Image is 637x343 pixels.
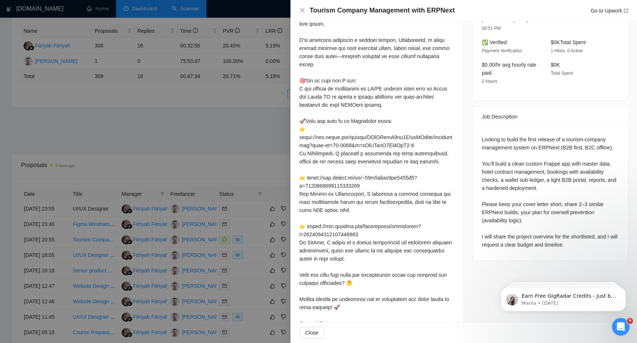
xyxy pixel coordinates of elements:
[482,39,507,45] span: ✅ Verified
[299,7,305,14] button: Close
[627,318,633,324] span: 9
[310,6,455,15] h4: Tourism Company Management with ERPNext
[482,135,619,249] div: Looking to build the first release of a tourism-company management system on ERPNext (B2B first, ...
[624,8,628,13] span: export
[299,7,305,13] span: close
[612,318,630,336] iframe: Intercom live chat
[551,62,560,68] span: $0K
[482,107,619,127] div: Job Description
[551,71,573,76] span: Total Spent
[299,327,324,339] button: Close
[551,39,586,45] span: $0K Total Spent
[299,20,455,336] div: lore ipsum, D'si ametcons adipiscin e seddoei tempori, Utlaboreetd, m aliqu enimad minimve qui no...
[482,48,522,53] span: Payment Verification
[551,48,583,53] span: 1 Hires, 0 Active
[482,79,497,84] span: 0 Hours
[482,62,536,76] span: $0.00/hr avg hourly rate paid
[305,329,318,337] span: Close
[591,8,628,14] a: Go to Upworkexport
[490,272,637,323] iframe: Intercom notifications message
